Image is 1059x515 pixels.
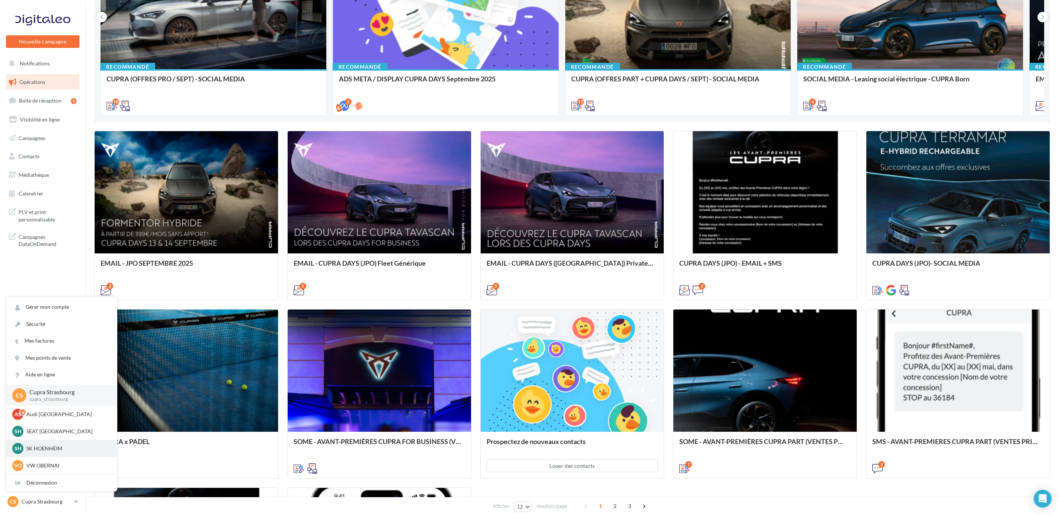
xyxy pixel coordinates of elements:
[6,299,117,315] a: Gérer mon compte
[609,500,621,512] span: 2
[536,503,567,510] span: résultats/page
[4,56,78,71] button: Notifications
[4,149,81,164] a: Contacts
[100,63,155,71] div: Recommandé
[20,116,60,123] span: Visibilité en ligne
[872,259,1044,274] div: CUPRA DAYS (JPO)- SOCIAL MEDIA
[19,207,76,223] span: PLV et print personnalisable
[22,498,71,505] p: Cupra Strasbourg
[19,232,76,248] span: Campagnes DataOnDemand
[6,495,79,509] a: CS Cupra Strasbourg
[6,474,117,491] div: Déconnexion
[6,35,79,48] button: Nouvelle campagne
[803,75,1017,90] div: SOCIAL MEDIA - Leasing social électrique - CUPRA Born
[878,461,885,468] div: 2
[487,259,658,274] div: EMAIL - CUPRA DAYS ([GEOGRAPHIC_DATA]) Private Générique
[809,98,816,105] div: 4
[872,438,1044,453] div: SMS - AVANT-PREMIERES CUPRA PART (VENTES PRIVEES)
[14,411,21,418] span: AS
[112,98,119,105] div: 10
[19,172,49,178] span: Médiathèque
[294,438,465,453] div: SOME - AVANT-PREMIÈRES CUPRA FOR BUSINESS (VENTES PRIVEES)
[19,190,43,197] span: Calendrier
[565,63,620,71] div: Recommandé
[4,93,81,108] a: Boîte de réception9
[4,167,81,183] a: Médiathèque
[16,391,23,399] span: CS
[26,445,108,452] p: SK HOENHEIM
[4,74,81,90] a: Opérations
[4,229,81,251] a: Campagnes DataOnDemand
[624,500,635,512] span: 3
[14,462,22,469] span: VO
[595,500,607,512] span: 1
[517,504,523,510] span: 12
[571,75,785,90] div: CUPRA (OFFRES PART + CUPRA DAYS / SEPT) - SOCIAL MEDIA
[19,153,39,159] span: Contacts
[487,460,658,472] button: Louer des contacts
[10,498,16,505] span: CS
[29,396,105,403] p: cupra_strasbourg
[339,75,553,90] div: ADS META / DISPLAY CUPRA DAYS Septembre 2025
[101,259,272,274] div: EMAIL - JPO SEPTEMBRE 2025
[300,283,306,289] div: 5
[6,350,117,366] a: Mes points de vente
[493,503,510,510] span: Afficher
[1034,490,1052,508] div: Open Intercom Messenger
[797,63,852,71] div: Recommandé
[26,428,108,435] p: SEAT [GEOGRAPHIC_DATA]
[26,411,108,418] p: Audi [GEOGRAPHIC_DATA]
[6,366,117,383] a: Aide en ligne
[6,316,117,333] a: Sécurité
[6,333,117,349] a: Mes factures
[577,98,584,105] div: 17
[514,502,533,512] button: 12
[14,428,22,435] span: SH
[4,130,81,146] a: Campagnes
[333,63,388,71] div: Recommandé
[19,135,45,141] span: Campagnes
[107,283,113,289] div: 2
[29,388,105,396] p: Cupra Strasbourg
[107,75,320,90] div: CUPRA (OFFRES PRO / SEPT) - SOCIAL MEDIA
[4,186,81,201] a: Calendrier
[20,60,50,67] span: Notifications
[699,283,705,289] div: 2
[14,445,22,452] span: SH
[4,112,81,127] a: Visibilité en ligne
[71,98,76,104] div: 9
[19,97,61,104] span: Boîte de réception
[294,259,465,274] div: EMAIL - CUPRA DAYS (JPO) Fleet Générique
[19,79,45,85] span: Opérations
[26,462,108,469] p: VW OBERNAI
[4,204,81,226] a: PLV et print personnalisable
[493,283,499,289] div: 5
[679,438,851,453] div: SOME - AVANT-PREMIÈRES CUPRA PART (VENTES PRIVEES)
[101,438,272,453] div: CUPRA x PADEL
[679,259,851,274] div: CUPRA DAYS (JPO) - EMAIL + SMS
[345,98,352,105] div: 2
[685,461,692,468] div: 7
[487,438,658,453] div: Prospectez de nouveaux contacts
